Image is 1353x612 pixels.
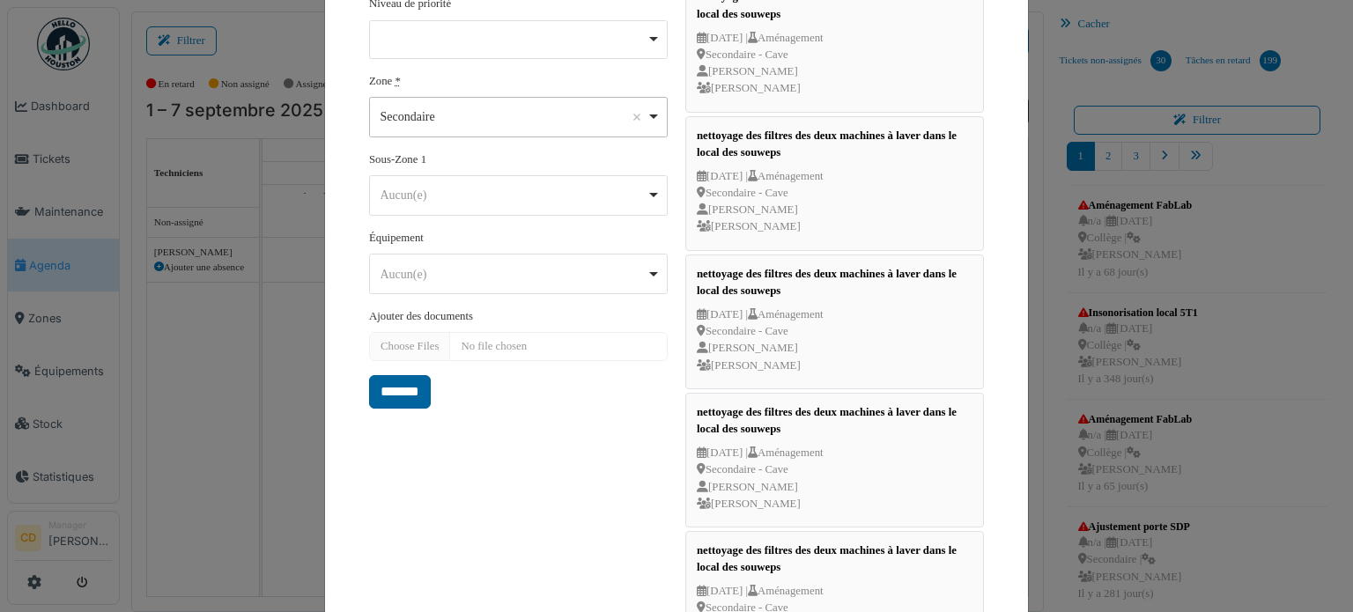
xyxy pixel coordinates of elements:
div: nettoyage des filtres des deux machines à laver dans le local des souweps [693,262,976,303]
label: Équipement [369,230,424,247]
div: Aucun(e) [381,265,647,284]
a: nettoyage des filtres des deux machines à laver dans le local des souweps [DATE] |Aménagement Sec... [685,116,984,251]
div: nettoyage des filtres des deux machines à laver dans le local des souweps [693,539,976,579]
div: nettoyage des filtres des deux machines à laver dans le local des souweps [693,124,976,165]
abbr: required [396,75,401,87]
label: Zone [369,73,392,90]
div: [DATE] | Aménagement Secondaire - Cave [PERSON_NAME] [PERSON_NAME] [693,441,976,512]
div: [DATE] | Aménagement Secondaire - Cave [PERSON_NAME] [PERSON_NAME] [693,165,976,236]
div: [DATE] | Aménagement Secondaire - Cave [PERSON_NAME] [PERSON_NAME] [693,303,976,374]
button: Remove item: '1570' [628,108,646,126]
a: nettoyage des filtres des deux machines à laver dans le local des souweps [DATE] |Aménagement Sec... [685,254,984,389]
div: nettoyage des filtres des deux machines à laver dans le local des souweps [693,401,976,441]
a: nettoyage des filtres des deux machines à laver dans le local des souweps [DATE] |Aménagement Sec... [685,393,984,527]
div: Aucun(e) [381,186,647,204]
div: [DATE] | Aménagement Secondaire - Cave [PERSON_NAME] [PERSON_NAME] [693,26,976,98]
label: Sous-Zone 1 [369,151,426,168]
div: Secondaire [381,107,647,126]
label: Ajouter des documents [369,308,473,325]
